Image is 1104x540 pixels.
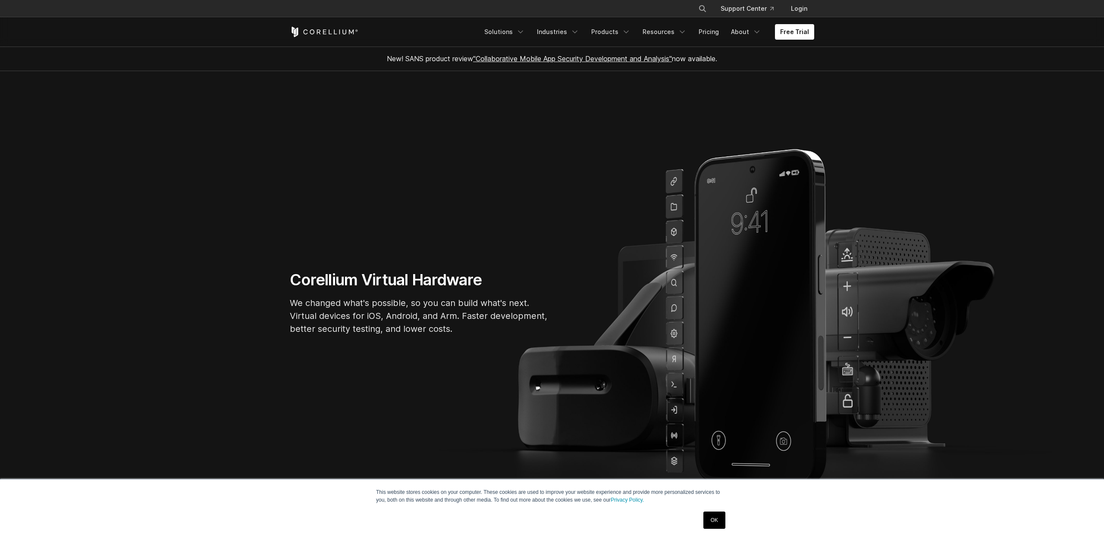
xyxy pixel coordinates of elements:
[376,488,728,504] p: This website stores cookies on your computer. These cookies are used to improve your website expe...
[693,24,724,40] a: Pricing
[479,24,530,40] a: Solutions
[784,1,814,16] a: Login
[695,1,710,16] button: Search
[290,270,549,290] h1: Corellium Virtual Hardware
[688,1,814,16] div: Navigation Menu
[473,54,672,63] a: "Collaborative Mobile App Security Development and Analysis"
[726,24,766,40] a: About
[479,24,814,40] div: Navigation Menu
[637,24,692,40] a: Resources
[387,54,717,63] span: New! SANS product review now available.
[532,24,584,40] a: Industries
[290,297,549,335] p: We changed what's possible, so you can build what's next. Virtual devices for iOS, Android, and A...
[775,24,814,40] a: Free Trial
[586,24,636,40] a: Products
[714,1,781,16] a: Support Center
[611,497,644,503] a: Privacy Policy.
[703,512,725,529] a: OK
[290,27,358,37] a: Corellium Home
